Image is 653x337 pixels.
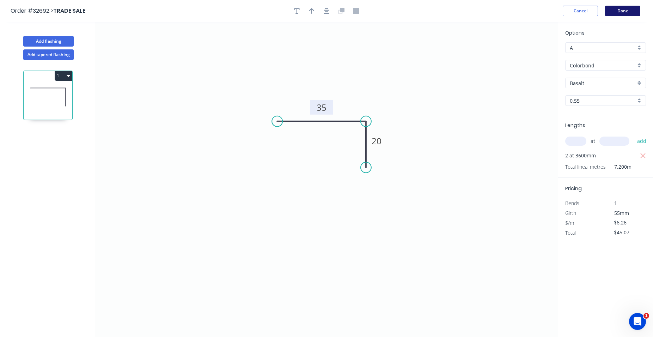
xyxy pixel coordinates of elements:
iframe: Intercom live chat [629,313,646,330]
input: Price level [570,44,636,52]
span: Bends [565,200,579,206]
button: 1 [55,71,72,81]
span: Options [565,29,585,36]
span: Pricing [565,185,582,192]
span: Total lineal metres [565,162,606,172]
svg: 0 [95,22,558,337]
button: Cancel [563,6,598,16]
span: 2 at 3600mm [565,151,596,161]
button: add [634,135,650,147]
span: Lengths [565,122,585,129]
span: 7.200m [606,162,631,172]
span: Order #32692 > [11,7,53,15]
input: Colour [570,79,636,87]
span: TRADE SALE [53,7,85,15]
span: 1 [643,313,649,319]
span: at [591,136,595,146]
button: Done [605,6,640,16]
span: 1 [614,200,617,206]
input: Material [570,62,636,69]
tspan: 20 [372,135,382,147]
input: Thickness [570,97,636,104]
button: Add flashing [23,36,74,47]
span: Total [565,229,576,236]
span: Girth [565,210,576,216]
tspan: 35 [317,102,326,113]
span: 55mm [614,210,629,216]
span: $/m [565,219,574,226]
button: Add tapered flashing [23,49,74,60]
